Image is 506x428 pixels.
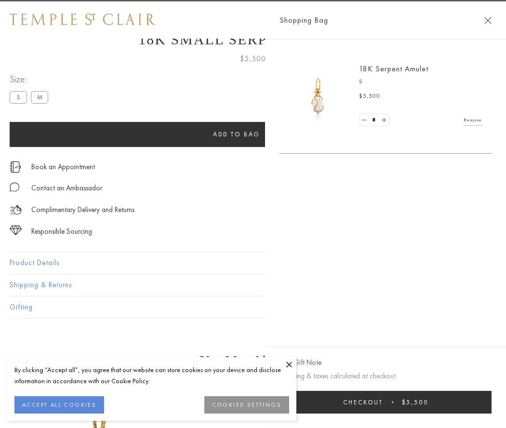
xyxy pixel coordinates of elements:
img: P51836-E11SERPPV [289,67,347,125]
button: ACCEPT ALL COOKIES [14,396,104,414]
a: Set quantity to 2 [379,114,388,126]
img: icon_sourcing.svg [10,226,22,235]
span: Shopping Bag [280,14,328,27]
a: Remove [464,115,482,125]
button: COOKIES SETTINGS [204,396,289,414]
img: MessageIcon-01_2.svg [10,182,19,192]
label: M [31,91,48,103]
p: Complimentary Delivery and Returns [31,204,134,216]
img: Temple St. Clair [10,13,155,25]
span: $5,500 [240,53,266,65]
div: Contact an Ambassador [31,182,102,194]
span: $5,500 [359,92,380,101]
span: Size: [10,71,52,87]
span: $5,500 [402,398,428,406]
button: Shipping & Returns [10,274,496,296]
p: Shipping & taxes calculated at checkout [280,370,492,382]
span: Add to bag [213,130,260,138]
button: Add to bag [10,122,464,147]
div: Responsible Sourcing [31,226,92,238]
img: icon_delivery.svg [10,204,22,216]
a: Set quantity to 0 [360,114,369,126]
button: Product Details [10,252,496,274]
div: By clicking “Accept all”, you agree that our website can store cookies on your device and disclos... [14,364,289,387]
a: 18K Serpent Amulet [359,64,428,74]
img: icon_appointment.svg [10,161,21,173]
button: Gifting [10,296,496,318]
a: Book an Appointment [31,161,95,172]
button: Checkout $5,500 [280,391,492,414]
button: Add Gift Note [280,357,321,369]
h3: You May Also Like [24,353,482,368]
h1: 18K Small Serpent Amulet [10,31,496,48]
span: Checkout [343,398,383,406]
button: Close Shopping Bag [484,17,492,24]
label: S [10,91,27,103]
p: S [359,77,482,87]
